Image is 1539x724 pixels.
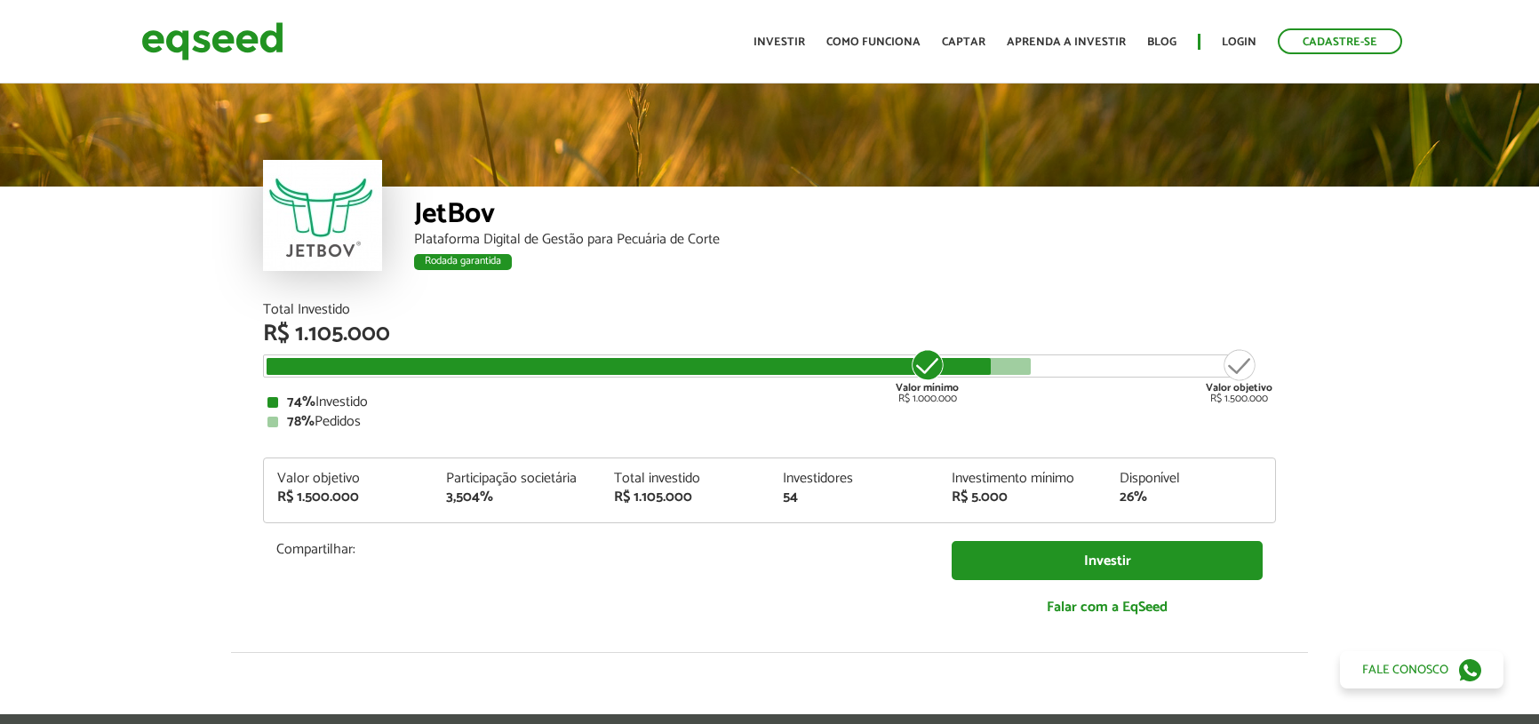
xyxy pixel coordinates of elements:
[287,390,315,414] strong: 74%
[1206,379,1272,396] strong: Valor objetivo
[1147,36,1176,48] a: Blog
[614,472,756,486] div: Total investido
[446,472,588,486] div: Participação societária
[942,36,985,48] a: Captar
[276,541,925,558] p: Compartilhar:
[754,36,805,48] a: Investir
[826,36,921,48] a: Como funciona
[267,415,1272,429] div: Pedidos
[783,472,925,486] div: Investidores
[1007,36,1126,48] a: Aprenda a investir
[414,200,1276,233] div: JetBov
[1120,490,1262,505] div: 26%
[783,490,925,505] div: 54
[1206,347,1272,404] div: R$ 1.500.000
[952,490,1094,505] div: R$ 5.000
[414,233,1276,247] div: Plataforma Digital de Gestão para Pecuária de Corte
[614,490,756,505] div: R$ 1.105.000
[1340,651,1503,688] a: Fale conosco
[1278,28,1402,54] a: Cadastre-se
[141,18,283,65] img: EqSeed
[952,589,1263,625] a: Falar com a EqSeed
[414,254,512,270] div: Rodada garantida
[263,322,1276,346] div: R$ 1.105.000
[1222,36,1256,48] a: Login
[277,472,419,486] div: Valor objetivo
[1120,472,1262,486] div: Disponível
[277,490,419,505] div: R$ 1.500.000
[267,395,1272,410] div: Investido
[896,379,959,396] strong: Valor mínimo
[446,490,588,505] div: 3,504%
[894,347,961,404] div: R$ 1.000.000
[263,303,1276,317] div: Total Investido
[952,541,1263,581] a: Investir
[287,410,315,434] strong: 78%
[952,472,1094,486] div: Investimento mínimo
